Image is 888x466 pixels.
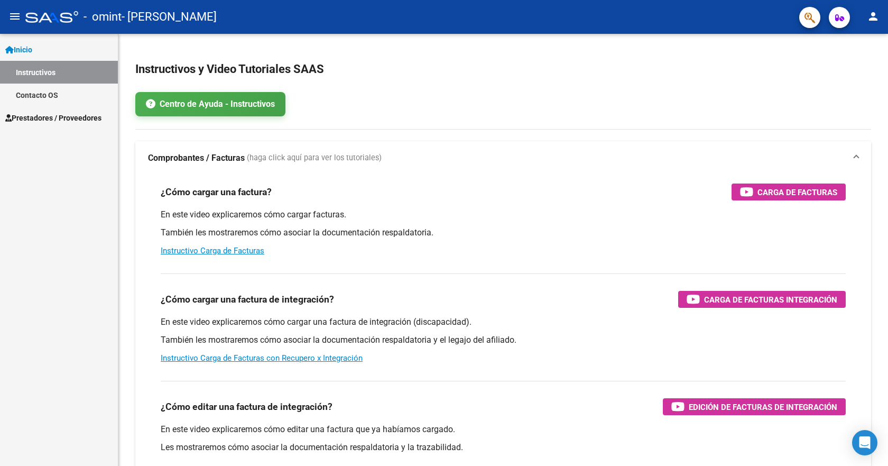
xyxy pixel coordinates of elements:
[135,92,285,116] a: Centro de Ayuda - Instructivos
[161,353,363,363] a: Instructivo Carga de Facturas con Recupero x Integración
[148,152,245,164] strong: Comprobantes / Facturas
[84,5,122,29] span: - omint
[161,316,846,328] p: En este video explicaremos cómo cargar una factura de integración (discapacidad).
[161,209,846,221] p: En este video explicaremos cómo cargar facturas.
[161,227,846,239] p: También les mostraremos cómo asociar la documentación respaldatoria.
[689,400,837,414] span: Edición de Facturas de integración
[852,430,877,455] div: Open Intercom Messenger
[161,399,332,414] h3: ¿Cómo editar una factura de integración?
[867,10,880,23] mat-icon: person
[161,424,846,435] p: En este video explicaremos cómo editar una factura que ya habíamos cargado.
[732,184,846,200] button: Carga de Facturas
[161,246,264,255] a: Instructivo Carga de Facturas
[122,5,217,29] span: - [PERSON_NAME]
[5,112,101,124] span: Prestadores / Proveedores
[161,334,846,346] p: También les mostraremos cómo asociar la documentación respaldatoria y el legajo del afiliado.
[5,44,32,56] span: Inicio
[161,292,334,307] h3: ¿Cómo cargar una factura de integración?
[161,185,272,199] h3: ¿Cómo cargar una factura?
[757,186,837,199] span: Carga de Facturas
[161,442,846,453] p: Les mostraremos cómo asociar la documentación respaldatoria y la trazabilidad.
[247,152,382,164] span: (haga click aquí para ver los tutoriales)
[678,291,846,308] button: Carga de Facturas Integración
[663,398,846,415] button: Edición de Facturas de integración
[135,141,871,175] mat-expansion-panel-header: Comprobantes / Facturas (haga click aquí para ver los tutoriales)
[704,293,837,306] span: Carga de Facturas Integración
[8,10,21,23] mat-icon: menu
[135,59,871,79] h2: Instructivos y Video Tutoriales SAAS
